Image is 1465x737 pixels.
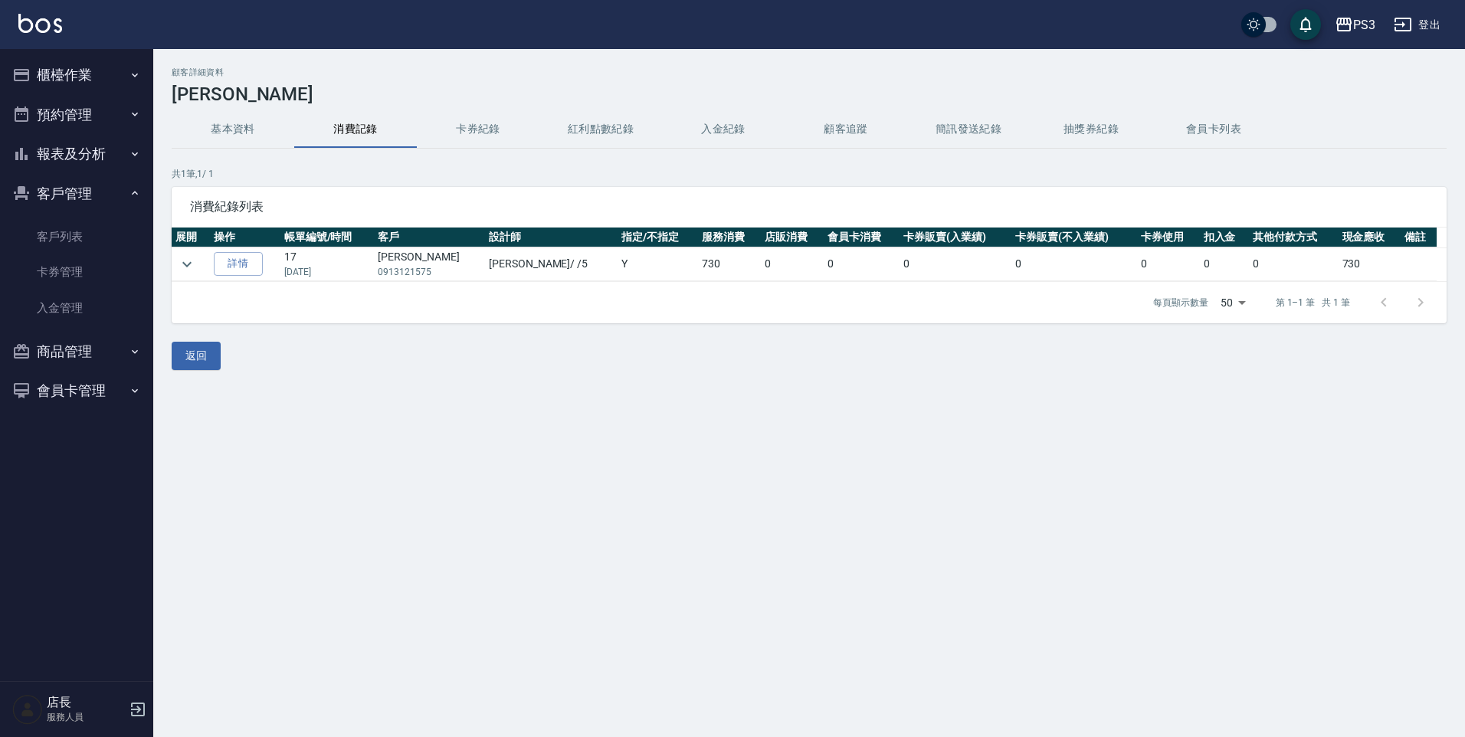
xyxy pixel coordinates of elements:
[6,219,147,254] a: 客戶列表
[539,111,662,148] button: 紅利點數紀錄
[172,84,1447,105] h3: [PERSON_NAME]
[698,247,761,281] td: 730
[294,111,417,148] button: 消費記錄
[1401,228,1437,247] th: 備註
[172,228,210,247] th: 展開
[378,265,481,279] p: 0913121575
[824,228,900,247] th: 會員卡消費
[6,174,147,214] button: 客戶管理
[172,167,1447,181] p: 共 1 筆, 1 / 1
[175,253,198,276] button: expand row
[1353,15,1375,34] div: PS3
[12,694,43,725] img: Person
[1388,11,1447,39] button: 登出
[6,55,147,95] button: 櫃檯作業
[1339,228,1401,247] th: 現金應收
[1153,296,1208,310] p: 每頁顯示數量
[47,710,125,724] p: 服務人員
[172,111,294,148] button: 基本資料
[417,111,539,148] button: 卡券紀錄
[6,332,147,372] button: 商品管理
[190,199,1428,215] span: 消費紀錄列表
[6,134,147,174] button: 報表及分析
[374,247,485,281] td: [PERSON_NAME]
[1152,111,1275,148] button: 會員卡列表
[1200,247,1249,281] td: 0
[284,265,371,279] p: [DATE]
[1137,228,1200,247] th: 卡券使用
[485,247,618,281] td: [PERSON_NAME] / /5
[662,111,785,148] button: 入金紀錄
[1030,111,1152,148] button: 抽獎券紀錄
[785,111,907,148] button: 顧客追蹤
[172,342,221,370] button: 返回
[485,228,618,247] th: 設計師
[6,371,147,411] button: 會員卡管理
[618,228,698,247] th: 指定/不指定
[1339,247,1401,281] td: 730
[1200,228,1249,247] th: 扣入金
[1249,247,1338,281] td: 0
[6,290,147,326] a: 入金管理
[1276,296,1350,310] p: 第 1–1 筆 共 1 筆
[1329,9,1381,41] button: PS3
[1137,247,1200,281] td: 0
[824,247,900,281] td: 0
[280,228,375,247] th: 帳單編號/時間
[1249,228,1338,247] th: 其他付款方式
[214,252,263,276] a: 詳情
[47,695,125,710] h5: 店長
[374,228,485,247] th: 客戶
[900,228,1011,247] th: 卡券販賣(入業績)
[280,247,375,281] td: 17
[6,254,147,290] a: 卡券管理
[907,111,1030,148] button: 簡訊發送紀錄
[618,247,698,281] td: Y
[698,228,761,247] th: 服務消費
[18,14,62,33] img: Logo
[1011,247,1137,281] td: 0
[1214,282,1251,323] div: 50
[900,247,1011,281] td: 0
[210,228,280,247] th: 操作
[172,67,1447,77] h2: 顧客詳細資料
[6,95,147,135] button: 預約管理
[1290,9,1321,40] button: save
[761,247,824,281] td: 0
[1011,228,1137,247] th: 卡券販賣(不入業績)
[761,228,824,247] th: 店販消費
